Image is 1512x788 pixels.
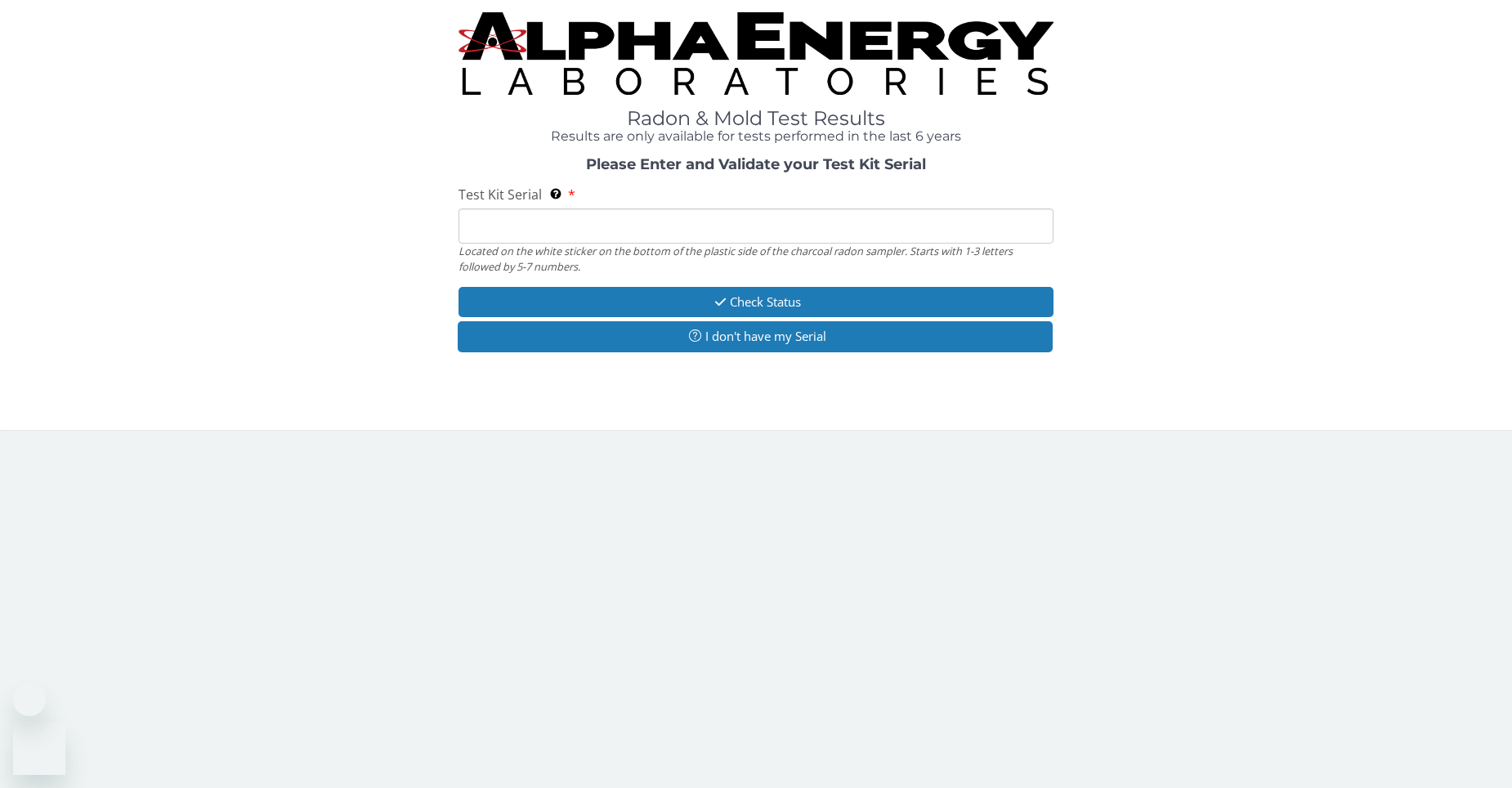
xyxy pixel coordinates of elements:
[459,108,1053,129] h1: Radon & Mold Test Results
[459,186,542,204] span: Test Kit Serial
[459,129,1053,144] h4: Results are only available for tests performed in the last 6 years
[459,287,1053,317] button: Check Status
[13,723,65,775] iframe: Button to launch messaging window
[458,321,1053,351] button: I don't have my Serial
[586,155,926,173] strong: Please Enter and Validate your Test Kit Serial
[13,683,46,716] iframe: Close message
[459,12,1053,95] img: TightCrop.jpg
[459,244,1053,274] div: Located on the white sticker on the bottom of the plastic side of the charcoal radon sampler. Sta...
